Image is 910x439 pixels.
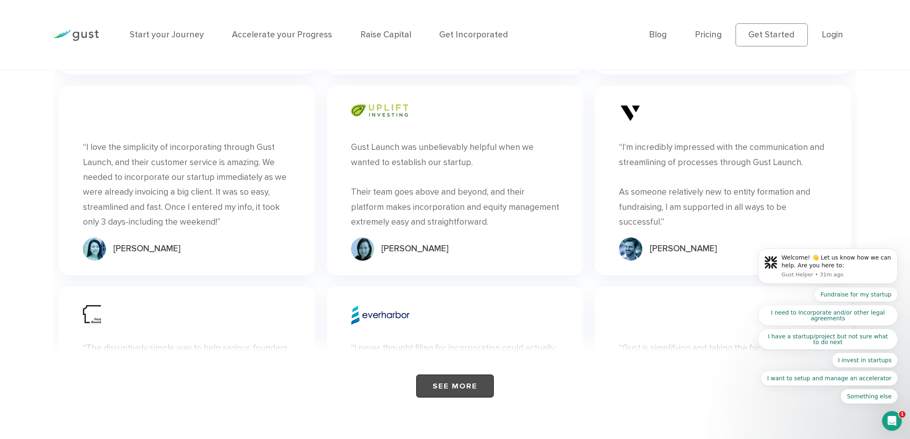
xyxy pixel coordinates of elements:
img: V [619,104,641,122]
div: [PERSON_NAME] [113,243,181,255]
img: Everharbor [351,305,410,325]
img: Sylphiel2 4ac7317f5f652bf5fa0084d871f83f84be9eb731b28548c64c2f2342b2042ebe [351,237,374,261]
a: Login [822,30,843,40]
div: Gust Launch was unbelievably helpful when we wanted to establish our startup. Their team goes abo... [351,140,559,230]
div: “I’m incredibly impressed with the communication and streamlining of processes through Gust Launc... [619,140,827,230]
iframe: Chat Widget [769,350,910,439]
iframe: Intercom notifications message [746,120,910,417]
a: See More [416,375,494,398]
a: Raise Capital [360,30,411,40]
img: Brent D55d81dbb4f7d2a1e91ae14248d70b445552e6f4f64c2412a5767280fe225c96 [619,237,642,261]
img: Stephanie A265488e5bd0cda66f30a9b87e05ab8ceddb255120df04412edde4293bb19ee7 [83,237,106,261]
a: Start your Journey [130,30,204,40]
a: Get Incorporated [439,30,508,40]
a: Get Started [736,23,808,46]
a: Pricing [695,30,722,40]
a: Accelerate your Progress [232,30,332,40]
div: [PERSON_NAME] [381,243,449,255]
div: “I love the simplicity of incorporating through Gust Launch, and their customer service is amazin... [83,140,291,230]
img: Gust Logo [53,30,99,41]
img: Logo [351,104,408,117]
img: First Round [83,305,101,323]
div: [PERSON_NAME] [650,243,717,255]
a: Blog [649,30,667,40]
